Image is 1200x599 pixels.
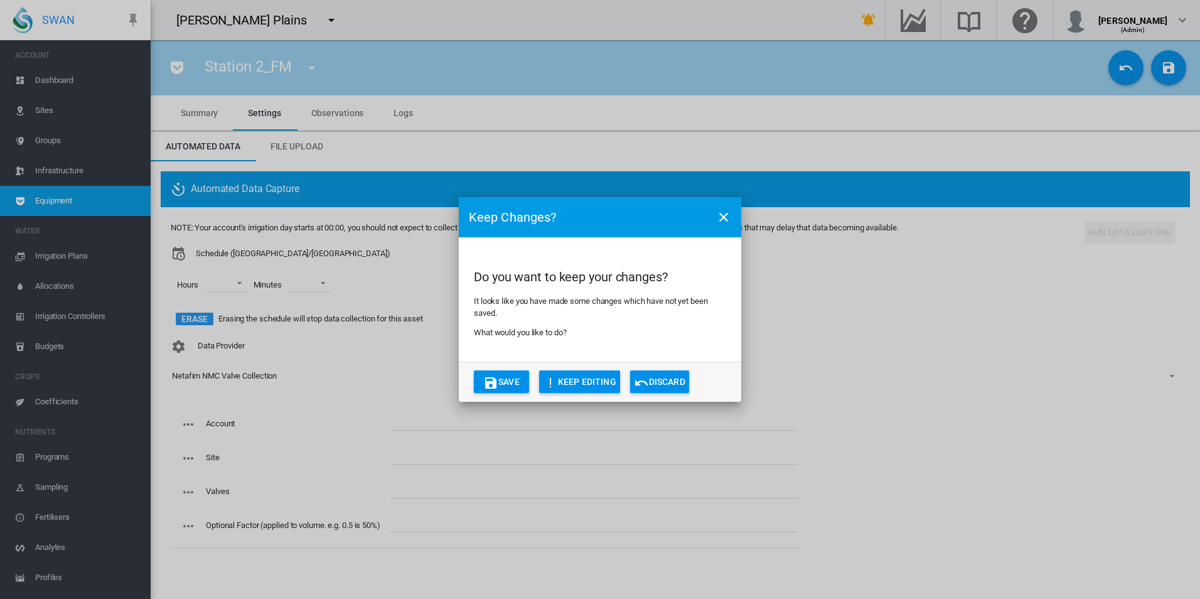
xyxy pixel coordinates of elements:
p: It looks like you have made some changes which have not yet been saved. [474,296,726,318]
p: What would you like to do? [474,327,726,338]
md-icon: icon-close [716,210,731,225]
button: icon-exclamationKEEP EDITING [539,370,620,393]
md-icon: icon-undo [634,375,649,391]
button: icon-close [711,205,736,230]
md-icon: icon-content-save [483,375,498,391]
md-dialog: Do you ... [459,197,741,402]
h3: Keep Changes? [469,208,556,226]
h2: Do you want to keep your changes? [474,268,726,286]
button: icon-content-saveSave [474,370,529,393]
button: icon-undoDiscard [630,370,689,393]
md-icon: icon-exclamation [543,375,558,391]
